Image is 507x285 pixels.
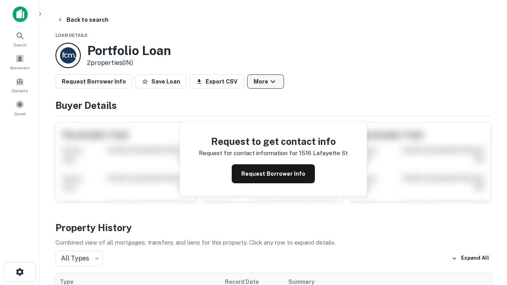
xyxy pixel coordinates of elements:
button: Save Loan [135,74,187,89]
p: 1516 lafayette st [299,148,348,158]
span: Saved [14,110,26,117]
h4: Property History [55,220,491,235]
h3: Portfolio Loan [87,43,171,58]
img: capitalize-icon.png [13,6,28,22]
a: Saved [2,97,37,118]
button: Expand All [450,253,491,264]
a: Contacts [2,74,37,95]
span: Loan Details [55,33,88,38]
a: Borrowers [2,51,37,72]
button: Export CSV [190,74,244,89]
h4: Request to get contact info [199,134,348,148]
span: Search [13,42,27,48]
span: Contacts [12,87,28,94]
iframe: Chat Widget [467,222,507,260]
a: Search [2,28,37,49]
button: Back to search [54,13,112,27]
p: 2 properties (IN) [87,58,171,68]
h4: Buyer Details [55,98,491,112]
p: Request for contact information for [199,148,297,158]
button: More [247,74,284,89]
button: Request Borrower Info [55,74,132,89]
button: Request Borrower Info [232,164,315,183]
div: All Types [55,251,103,266]
p: Combined view of all mortgages, transfers, and liens for this property. Click any row to expand d... [55,238,491,247]
span: Borrowers [10,65,29,71]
